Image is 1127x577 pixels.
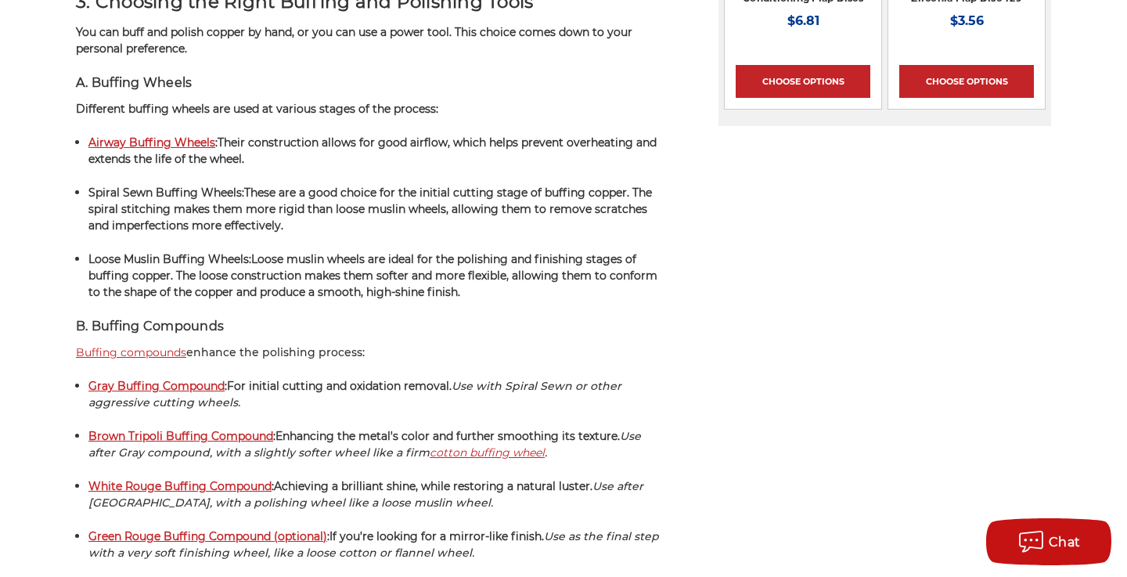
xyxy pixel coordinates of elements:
span: Enhancing the metal's color and further smoothing its texture. [275,429,620,443]
a: Green Rouge Buffing Compound (optional) [88,529,327,543]
span: $6.81 [787,13,819,28]
span: B. Buffing Compounds [76,319,224,334]
a: Gray Buffing Compound [88,379,225,393]
em: Use as the final step with a very soft finishing wheel, like a loose cotton or flannel wheel. [88,529,659,560]
span: For initial cutting and oxidation removal. [227,379,452,393]
a: Choose Options [899,65,1034,98]
span: : [88,379,227,393]
span: Different buffing wheels are used at various stages of the process: [76,102,438,116]
em: Use with Spiral Sewn or other aggressive cutting wheels. [88,379,621,409]
a: Brown Tripoli Buffing Compound [88,429,273,443]
span: Achieving a brilliant shine, while restoring a natural luster. [274,479,592,493]
p: enhance the polishing process: [76,344,663,361]
a: White Rouge Buffing Compound [88,479,272,493]
a: Choose Options [736,65,870,98]
span: Loose muslin wheels are ideal for the polishing and finishing stages of buffing copper. The loose... [88,252,657,299]
span: $3.56 [950,13,984,28]
strong: Loose Muslin Buffing Wheels [88,252,249,266]
span: : [88,479,274,493]
a: cotton buffing wheel [430,445,545,460]
span: Chat [1049,535,1081,550]
a: Buffing compounds [76,345,186,359]
span: : [88,252,251,266]
span: : [88,135,218,150]
span: : [88,186,244,200]
span: These are a good choice for the initial cutting stage of buffing copper. The spiral stitching mak... [88,186,652,233]
em: Use after [GEOGRAPHIC_DATA], with a polishing wheel like a loose muslin wheel. [88,479,643,510]
span: You can buff and polish copper by hand, or you can use a power tool. This choice comes down to yo... [76,25,632,56]
button: Chat [986,518,1111,565]
strong: Spiral Sewn Buffing Wheels [88,186,242,200]
em: Use after Gray compound, with a slightly softer wheel like a firm . [88,429,641,460]
a: Airway Buffing Wheels [88,135,215,150]
span: : [88,529,329,543]
span: A. Buffing Wheels [76,75,192,90]
span: : [88,429,275,443]
span: Their construction allows for good airflow, which helps prevent overheating and extends the life ... [88,135,657,166]
span: If you're looking for a mirror-like finish. [329,529,544,543]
